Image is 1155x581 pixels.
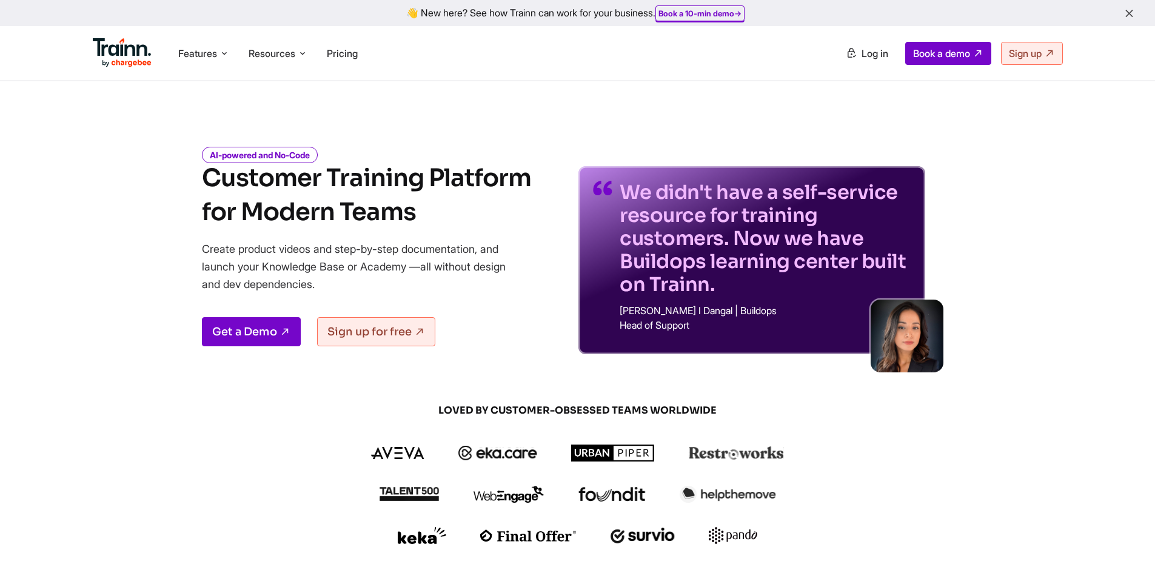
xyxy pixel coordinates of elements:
[593,181,612,195] img: quotes-purple.41a7099.svg
[620,306,911,315] p: [PERSON_NAME] I Dangal | Buildops
[7,7,1148,19] div: 👋 New here? See how Trainn can work for your business.
[680,486,776,503] img: helpthemove logo
[913,47,970,59] span: Book a demo
[480,529,577,542] img: finaloffer logo
[658,8,734,18] b: Book a 10-min demo
[371,447,424,459] img: aveva logo
[474,486,544,503] img: webengage logo
[658,8,742,18] a: Book a 10-min demo→
[1001,42,1063,65] a: Sign up
[1009,47,1042,59] span: Sign up
[458,446,537,460] img: ekacare logo
[620,181,911,296] p: We didn't have a self-service resource for training customers. Now we have Buildops learning cent...
[202,317,301,346] a: Get a Demo
[93,38,152,67] img: Trainn Logo
[839,42,896,64] a: Log in
[379,486,440,502] img: talent500 logo
[202,240,523,293] p: Create product videos and step-by-step documentation, and launch your Knowledge Base or Academy —...
[709,527,757,544] img: pando logo
[398,527,446,544] img: keka logo
[578,487,646,502] img: foundit logo
[287,404,869,417] span: LOVED BY CUSTOMER-OBSESSED TEAMS WORLDWIDE
[202,161,531,229] h1: Customer Training Platform for Modern Teams
[571,445,655,462] img: urbanpiper logo
[611,528,675,543] img: survio logo
[249,47,295,60] span: Resources
[905,42,991,65] a: Book a demo
[620,320,911,330] p: Head of Support
[689,446,784,460] img: restroworks logo
[317,317,435,346] a: Sign up for free
[202,147,318,163] i: AI-powered and No-Code
[327,47,358,59] a: Pricing
[871,300,943,372] img: sabina-buildops.d2e8138.png
[862,47,888,59] span: Log in
[178,47,217,60] span: Features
